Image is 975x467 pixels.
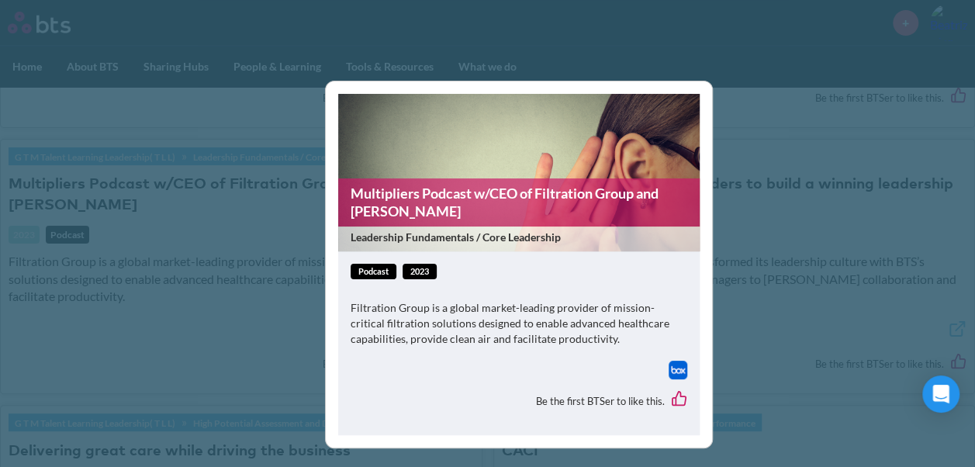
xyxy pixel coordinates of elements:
[351,300,687,346] p: Filtration Group is a global market-leading provider of mission-critical filtration solutions des...
[669,361,687,379] img: Box logo
[669,361,687,379] a: Download file from Box
[351,230,684,245] span: Leadership Fundamentals / Core Leadership
[403,264,437,280] span: 2023
[351,379,687,423] div: Be the first BTSer to like this.
[922,375,959,413] div: Open Intercom Messenger
[351,264,396,280] span: podcast
[338,178,700,227] a: Multipliers Podcast w/CEO of Filtration Group and [PERSON_NAME]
